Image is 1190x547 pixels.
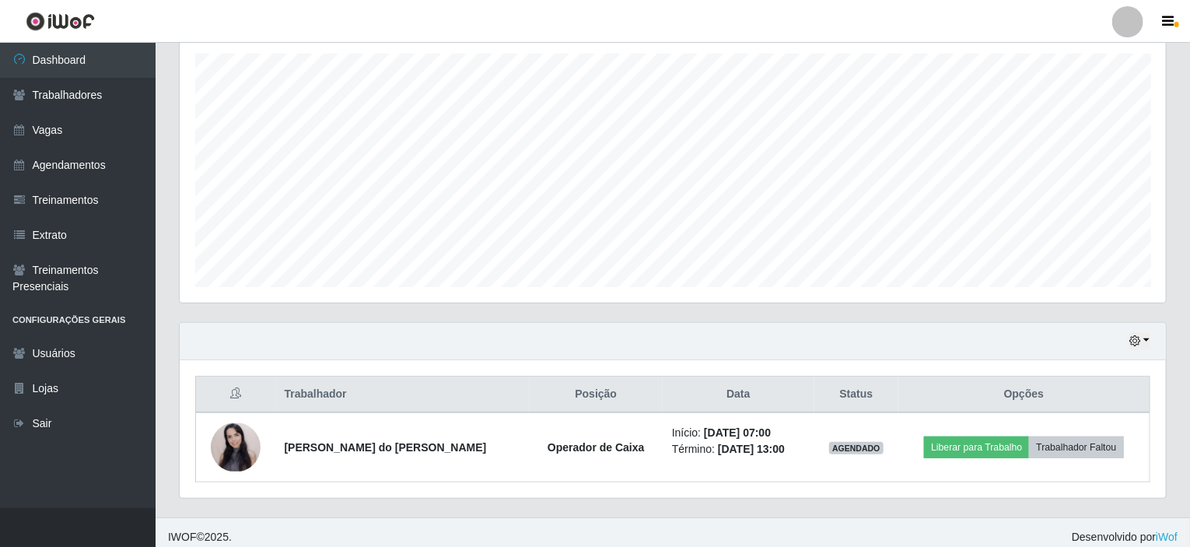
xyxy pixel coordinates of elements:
[814,377,898,413] th: Status
[672,441,805,458] li: Término:
[924,437,1029,458] button: Liberar para Trabalho
[1029,437,1123,458] button: Trabalhador Faltou
[168,531,197,543] span: IWOF
[1156,531,1178,543] a: iWof
[548,441,645,454] strong: Operador de Caixa
[704,426,771,439] time: [DATE] 07:00
[672,425,805,441] li: Início:
[168,529,232,545] span: © 2025 .
[718,443,785,455] time: [DATE] 13:00
[285,441,487,454] strong: [PERSON_NAME] do [PERSON_NAME]
[530,377,663,413] th: Posição
[211,423,261,472] img: 1747989829557.jpeg
[663,377,814,413] th: Data
[26,12,95,31] img: CoreUI Logo
[898,377,1150,413] th: Opções
[1072,529,1178,545] span: Desenvolvido por
[829,442,884,454] span: AGENDADO
[275,377,530,413] th: Trabalhador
